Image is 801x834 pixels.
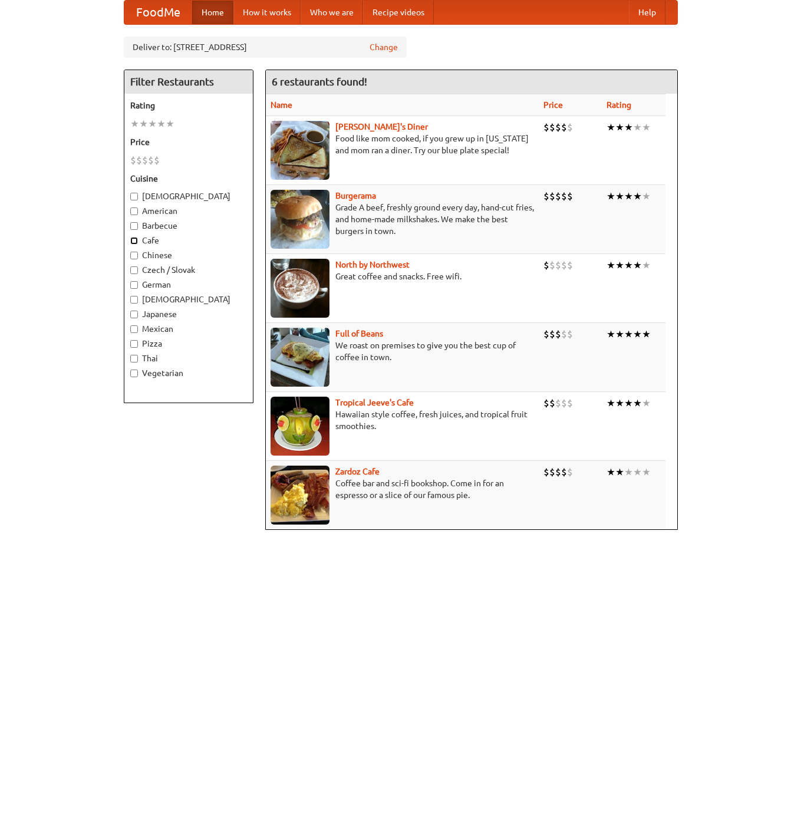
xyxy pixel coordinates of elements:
[615,190,624,203] li: ★
[543,328,549,341] li: $
[606,397,615,410] li: ★
[555,121,561,134] li: $
[130,222,138,230] input: Barbecue
[567,466,573,479] li: $
[555,259,561,272] li: $
[271,133,534,156] p: Food like mom cooked, if you grew up in [US_STATE] and mom ran a diner. Try our blue plate special!
[606,121,615,134] li: ★
[130,252,138,259] input: Chinese
[130,235,247,246] label: Cafe
[271,202,534,237] p: Grade A beef, freshly ground every day, hand-cut fries, and home-made milkshakes. We make the bes...
[130,205,247,217] label: American
[543,121,549,134] li: $
[549,328,555,341] li: $
[130,325,138,333] input: Mexican
[271,121,329,180] img: sallys.jpg
[154,154,160,167] li: $
[130,264,247,276] label: Czech / Slovak
[543,466,549,479] li: $
[271,408,534,432] p: Hawaiian style coffee, fresh juices, and tropical fruit smoothies.
[642,121,651,134] li: ★
[561,121,567,134] li: $
[166,117,174,130] li: ★
[130,355,138,362] input: Thai
[633,466,642,479] li: ★
[633,328,642,341] li: ★
[130,281,138,289] input: German
[555,190,561,203] li: $
[642,190,651,203] li: ★
[142,154,148,167] li: $
[615,259,624,272] li: ★
[543,259,549,272] li: $
[624,397,633,410] li: ★
[363,1,434,24] a: Recipe videos
[633,190,642,203] li: ★
[642,397,651,410] li: ★
[130,100,247,111] h5: Rating
[606,466,615,479] li: ★
[271,100,292,110] a: Name
[561,190,567,203] li: $
[335,191,376,200] a: Burgerama
[301,1,363,24] a: Who we are
[561,397,567,410] li: $
[555,397,561,410] li: $
[124,70,253,94] h4: Filter Restaurants
[555,466,561,479] li: $
[130,296,138,304] input: [DEMOGRAPHIC_DATA]
[549,121,555,134] li: $
[130,340,138,348] input: Pizza
[335,329,383,338] b: Full of Beans
[606,259,615,272] li: ★
[271,397,329,456] img: jeeves.jpg
[633,397,642,410] li: ★
[271,271,534,282] p: Great coffee and snacks. Free wifi.
[549,466,555,479] li: $
[130,266,138,274] input: Czech / Slovak
[335,122,428,131] a: [PERSON_NAME]'s Diner
[271,259,329,318] img: north.jpg
[567,121,573,134] li: $
[615,466,624,479] li: ★
[148,154,154,167] li: $
[130,323,247,335] label: Mexican
[642,259,651,272] li: ★
[271,339,534,363] p: We roast on premises to give you the best cup of coffee in town.
[130,190,247,202] label: [DEMOGRAPHIC_DATA]
[633,121,642,134] li: ★
[130,370,138,377] input: Vegetarian
[272,76,367,87] ng-pluralize: 6 restaurants found!
[549,397,555,410] li: $
[543,190,549,203] li: $
[148,117,157,130] li: ★
[606,328,615,341] li: ★
[130,136,247,148] h5: Price
[136,154,142,167] li: $
[624,259,633,272] li: ★
[130,338,247,350] label: Pizza
[615,328,624,341] li: ★
[271,190,329,249] img: burgerama.jpg
[130,207,138,215] input: American
[130,154,136,167] li: $
[624,466,633,479] li: ★
[233,1,301,24] a: How it works
[130,279,247,291] label: German
[543,100,563,110] a: Price
[130,237,138,245] input: Cafe
[606,100,631,110] a: Rating
[130,294,247,305] label: [DEMOGRAPHIC_DATA]
[192,1,233,24] a: Home
[561,466,567,479] li: $
[615,397,624,410] li: ★
[561,259,567,272] li: $
[124,1,192,24] a: FoodMe
[271,477,534,501] p: Coffee bar and sci-fi bookshop. Come in for an espresso or a slice of our famous pie.
[335,260,410,269] a: North by Northwest
[549,190,555,203] li: $
[606,190,615,203] li: ★
[130,220,247,232] label: Barbecue
[561,328,567,341] li: $
[549,259,555,272] li: $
